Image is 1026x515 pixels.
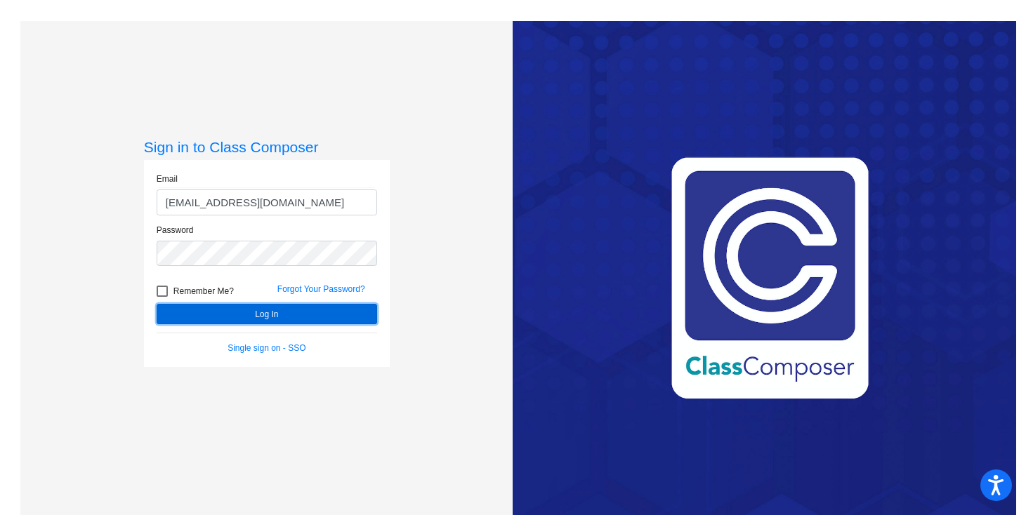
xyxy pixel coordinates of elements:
label: Email [157,173,178,185]
button: Log In [157,304,377,324]
label: Password [157,224,194,236]
a: Single sign on - SSO [228,343,305,353]
h3: Sign in to Class Composer [144,138,390,156]
span: Remember Me? [173,283,234,300]
a: Forgot Your Password? [277,284,365,294]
